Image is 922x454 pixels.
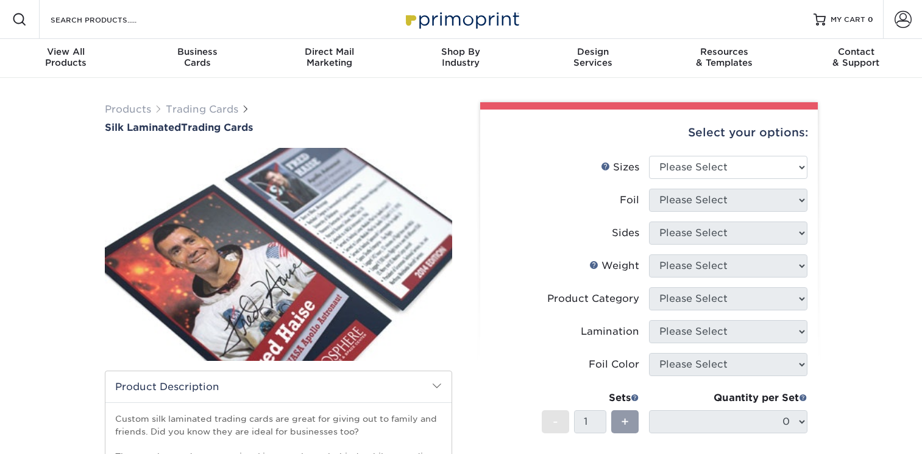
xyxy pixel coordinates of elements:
[553,413,558,431] span: -
[105,371,452,402] h2: Product Description
[395,39,527,78] a: Shop ByIndustry
[659,46,790,57] span: Resources
[581,324,639,339] div: Lamination
[166,103,238,115] a: Trading Cards
[589,259,639,273] div: Weight
[547,292,639,306] div: Product Category
[527,46,659,68] div: Services
[400,6,522,32] img: Primoprint
[589,357,639,372] div: Foil Color
[601,160,639,175] div: Sizes
[527,39,659,78] a: DesignServices
[263,46,395,68] div: Marketing
[542,391,639,405] div: Sets
[132,46,263,57] span: Business
[105,103,151,115] a: Products
[490,110,808,156] div: Select your options:
[105,122,181,133] span: Silk Laminated
[49,12,168,27] input: SEARCH PRODUCTS.....
[395,46,527,57] span: Shop By
[790,39,922,78] a: Contact& Support
[620,193,639,208] div: Foil
[263,39,395,78] a: Direct MailMarketing
[790,46,922,68] div: & Support
[395,46,527,68] div: Industry
[868,15,873,24] span: 0
[612,226,639,240] div: Sides
[621,413,629,431] span: +
[105,134,452,374] img: Silk Laminated 01
[831,15,865,25] span: MY CART
[649,391,807,405] div: Quantity per Set
[263,46,395,57] span: Direct Mail
[790,46,922,57] span: Contact
[132,39,263,78] a: BusinessCards
[659,46,790,68] div: & Templates
[105,122,452,133] a: Silk LaminatedTrading Cards
[132,46,263,68] div: Cards
[659,39,790,78] a: Resources& Templates
[105,122,452,133] h1: Trading Cards
[527,46,659,57] span: Design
